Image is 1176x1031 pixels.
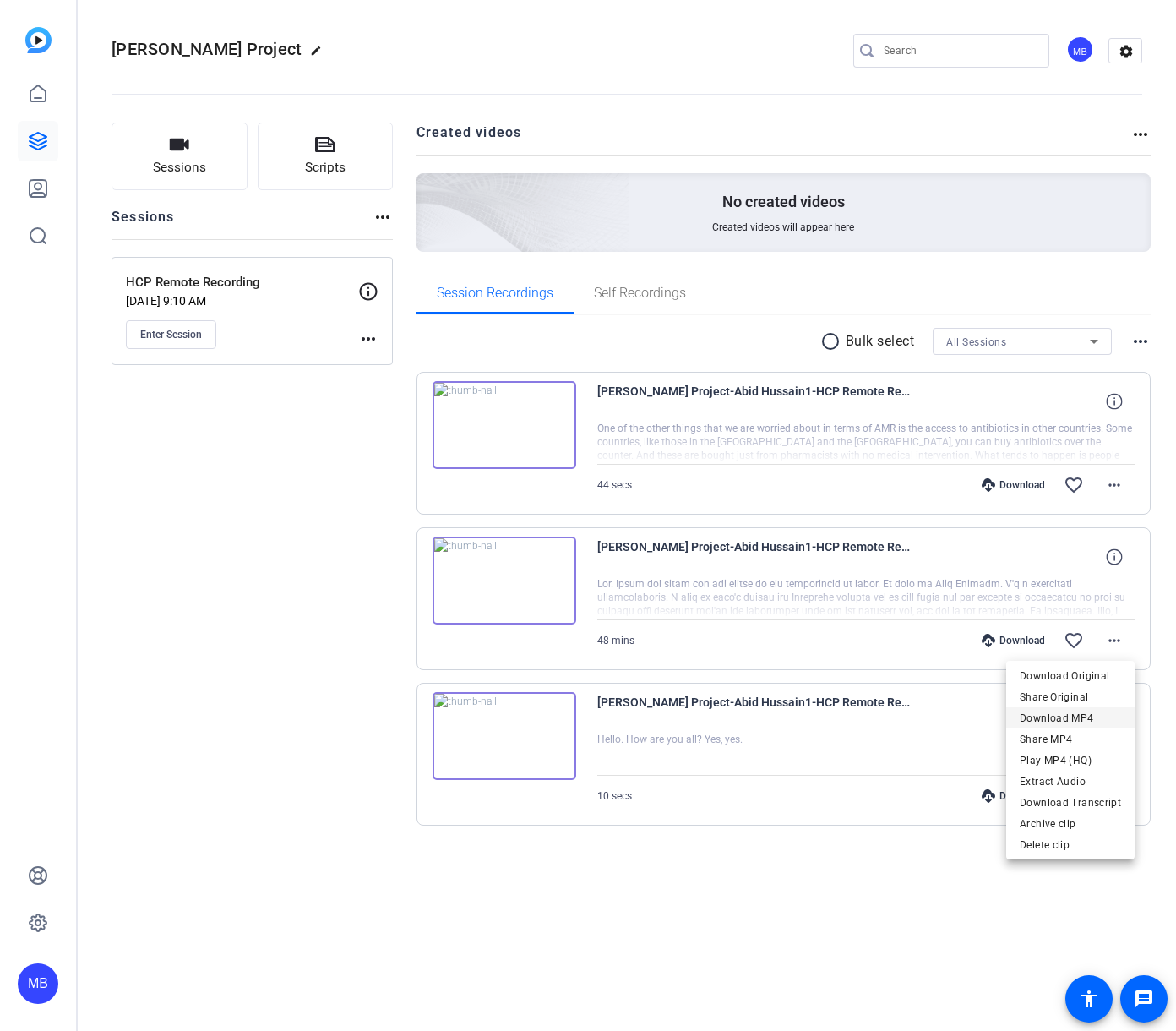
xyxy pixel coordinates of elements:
span: Download Original [1020,666,1121,686]
span: Download Transcript [1020,793,1121,813]
span: Extract Audio [1020,772,1121,792]
span: Play MP4 (HQ) [1020,750,1121,771]
span: Delete clip [1020,835,1121,855]
span: Download MP4 [1020,708,1121,728]
span: Share MP4 [1020,729,1121,750]
span: Archive clip [1020,814,1121,834]
span: Share Original [1020,687,1121,707]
